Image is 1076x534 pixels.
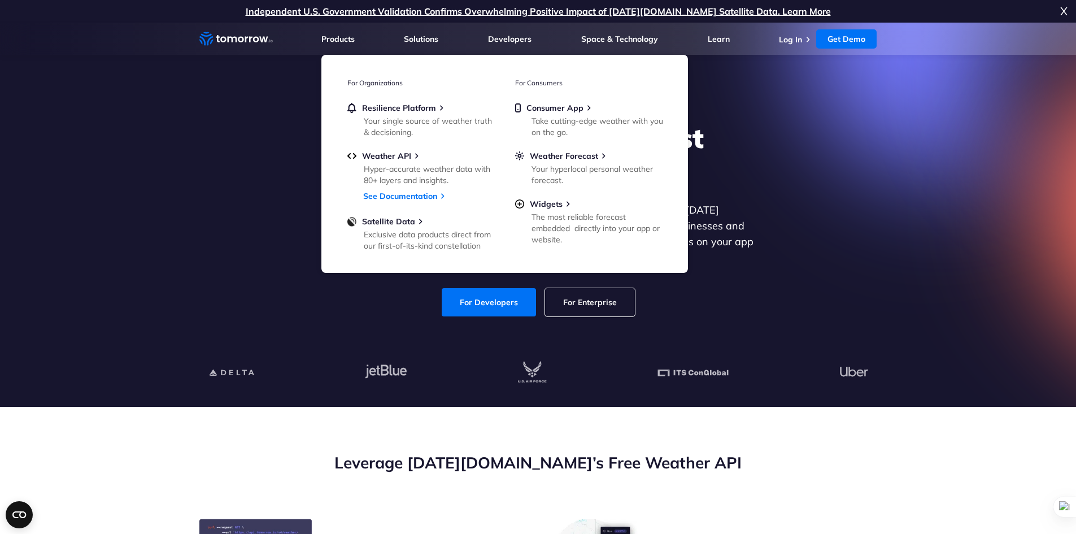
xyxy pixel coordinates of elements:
[515,151,524,161] img: sun.svg
[347,151,494,184] a: Weather APIHyper-accurate weather data with 80+ layers and insights.
[488,34,532,44] a: Developers
[320,202,756,266] p: Get reliable and precise weather data through our free API. Count on [DATE][DOMAIN_NAME] for quic...
[515,103,521,113] img: mobile.svg
[708,34,730,44] a: Learn
[363,191,437,201] a: See Documentation
[347,151,356,161] img: api.svg
[526,103,583,113] span: Consumer App
[199,452,877,474] h2: Leverage [DATE][DOMAIN_NAME]’s Free Weather API
[347,103,356,113] img: bell.svg
[515,199,662,243] a: WidgetsThe most reliable forecast embedded directly into your app or website.
[779,34,802,45] a: Log In
[246,6,831,17] a: Independent U.S. Government Validation Confirms Overwhelming Positive Impact of [DATE][DOMAIN_NAM...
[442,288,536,316] a: For Developers
[530,151,598,161] span: Weather Forecast
[321,34,355,44] a: Products
[347,103,494,136] a: Resilience PlatformYour single source of weather truth & decisioning.
[515,151,662,184] a: Weather ForecastYour hyperlocal personal weather forecast.
[347,216,356,227] img: satellite-data-menu.png
[515,79,662,87] h3: For Consumers
[515,199,524,209] img: plus-circle.svg
[532,115,663,138] div: Take cutting-edge weather with you on the go.
[362,103,436,113] span: Resilience Platform
[199,31,273,47] a: Home link
[362,151,411,161] span: Weather API
[362,216,415,227] span: Satellite Data
[530,199,563,209] span: Widgets
[545,288,635,316] a: For Enterprise
[347,79,494,87] h3: For Organizations
[532,163,663,186] div: Your hyperlocal personal weather forecast.
[581,34,658,44] a: Space & Technology
[404,34,438,44] a: Solutions
[364,163,495,186] div: Hyper-accurate weather data with 80+ layers and insights.
[532,211,663,245] div: The most reliable forecast embedded directly into your app or website.
[515,103,662,136] a: Consumer AppTake cutting-edge weather with you on the go.
[364,229,495,251] div: Exclusive data products direct from our first-of-its-kind constellation
[364,115,495,138] div: Your single source of weather truth & decisioning.
[347,216,494,249] a: Satellite DataExclusive data products direct from our first-of-its-kind constellation
[6,501,33,528] button: Open CMP widget
[320,121,756,189] h1: Explore the World’s Best Weather API
[816,29,877,49] a: Get Demo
